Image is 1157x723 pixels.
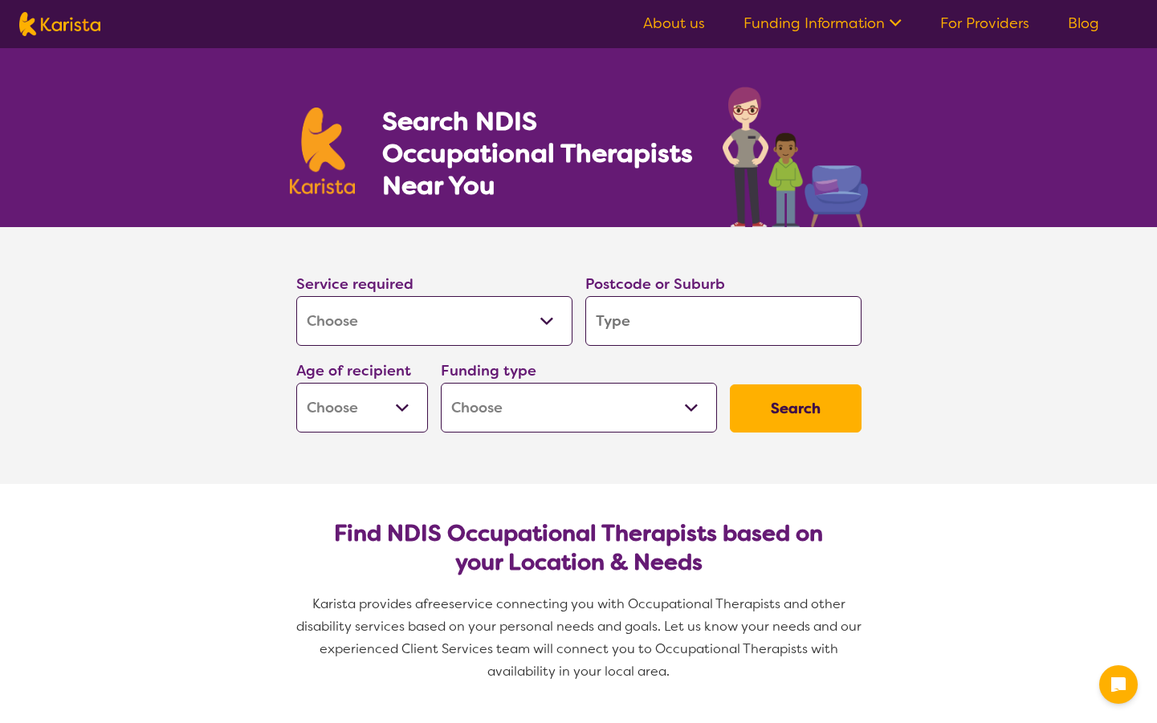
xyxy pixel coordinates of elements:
img: occupational-therapy [723,87,868,227]
img: Karista logo [19,12,100,36]
input: Type [585,296,862,346]
label: Service required [296,274,414,294]
span: service connecting you with Occupational Therapists and other disability services based on your p... [296,595,865,680]
button: Search [730,384,862,433]
h2: Find NDIS Occupational Therapists based on your Location & Needs [309,519,849,577]
label: Funding type [441,361,536,380]
h1: Search NDIS Occupational Therapists Near You [382,105,695,201]
a: Funding Information [743,14,902,33]
label: Postcode or Suburb [585,274,725,294]
a: About us [643,14,705,33]
a: Blog [1068,14,1099,33]
label: Age of recipient [296,361,411,380]
span: free [423,595,449,612]
img: Karista logo [290,108,356,194]
a: For Providers [940,14,1029,33]
span: Karista provides a [312,595,423,612]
